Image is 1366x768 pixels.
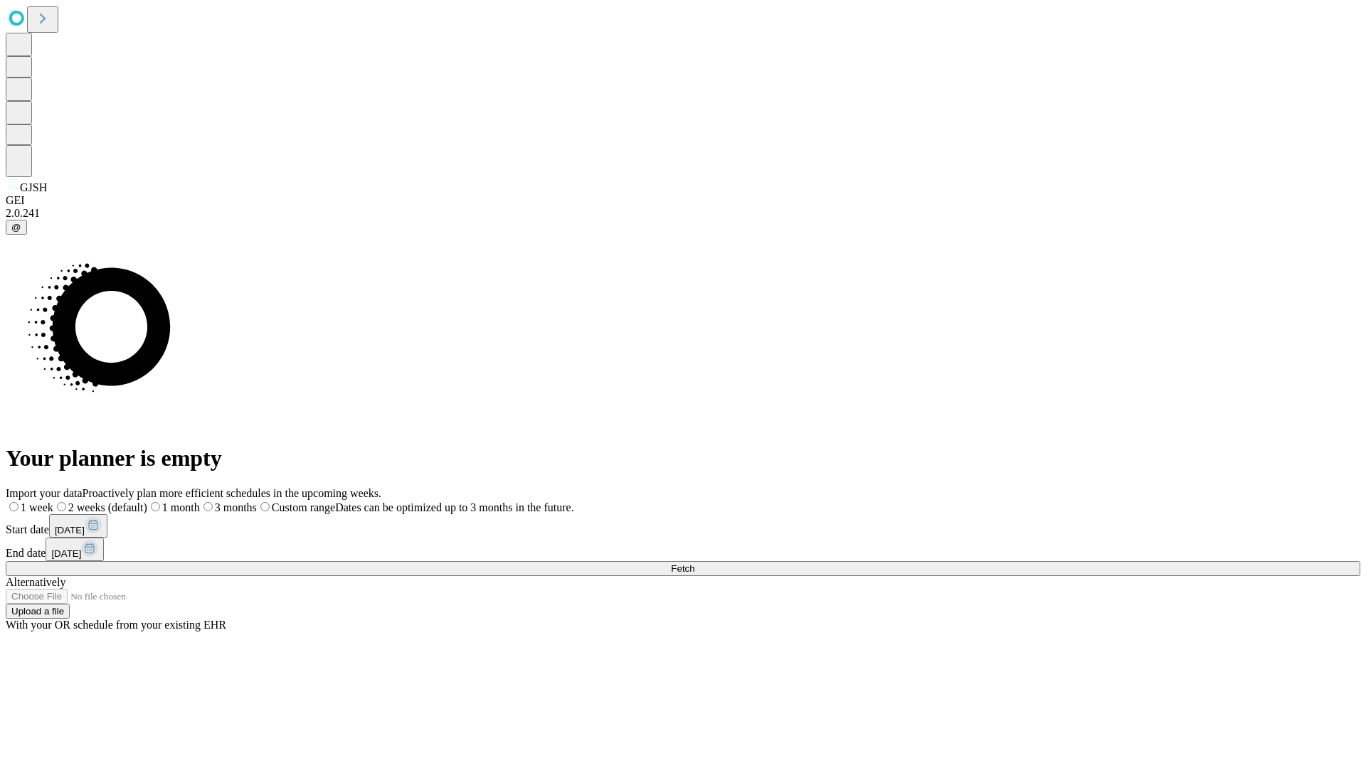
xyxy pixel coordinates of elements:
span: 1 week [21,501,53,513]
span: Dates can be optimized up to 3 months in the future. [335,501,573,513]
span: Proactively plan more efficient schedules in the upcoming weeks. [83,487,381,499]
span: 1 month [162,501,200,513]
input: 1 month [151,502,160,511]
span: [DATE] [55,525,85,535]
input: 1 week [9,502,18,511]
div: Start date [6,514,1360,538]
input: 2 weeks (default) [57,502,66,511]
button: Fetch [6,561,1360,576]
span: With your OR schedule from your existing EHR [6,619,226,631]
span: GJSH [20,181,47,193]
input: 3 months [203,502,213,511]
input: Custom rangeDates can be optimized up to 3 months in the future. [260,502,270,511]
div: 2.0.241 [6,207,1360,220]
h1: Your planner is empty [6,445,1360,471]
span: Custom range [272,501,335,513]
button: Upload a file [6,604,70,619]
div: GEI [6,194,1360,207]
span: 3 months [215,501,257,513]
span: @ [11,222,21,233]
span: Import your data [6,487,83,499]
button: @ [6,220,27,235]
span: Alternatively [6,576,65,588]
button: [DATE] [46,538,104,561]
button: [DATE] [49,514,107,538]
span: 2 weeks (default) [68,501,147,513]
span: Fetch [671,563,694,574]
div: End date [6,538,1360,561]
span: [DATE] [51,548,81,559]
